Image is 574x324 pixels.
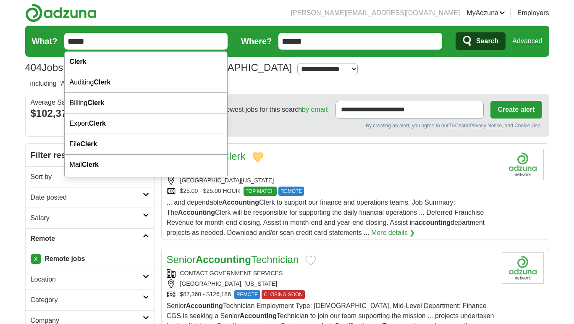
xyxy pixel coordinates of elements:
[65,93,228,113] div: Billing
[448,123,461,129] a: T&Cs
[45,255,85,262] strong: Remote jobs
[65,72,228,93] div: Auditing
[469,123,502,129] a: Privacy Notice
[371,228,415,238] a: More details ❯
[31,213,143,223] h2: Salary
[252,152,263,162] button: Add to favorite jobs
[25,3,97,22] img: Adzuna logo
[65,155,228,175] div: Mail
[26,228,154,249] a: Remote
[167,150,246,162] a: AccountingClerk
[31,254,41,264] a: X
[241,35,272,47] label: Where?
[168,122,542,129] div: By creating an alert, you agree to our and , and Cookie Use.
[234,290,260,299] span: REMOTE
[415,219,451,226] strong: accounting
[31,99,149,106] div: Average Salary
[167,269,495,278] div: CONTACT GOVERNMENT SERVICES
[167,199,485,236] span: ... and dependable Clerk to support our finance and operations teams. Job Summary: The Clerk will...
[25,60,42,75] span: 404
[467,8,505,18] a: MyAdzuna
[26,269,154,290] a: Location
[30,79,167,89] h2: including "Accounting" or "Specialist"
[512,33,542,50] a: Advanced
[31,295,143,305] h2: Category
[31,106,149,121] div: $102,370
[31,172,143,182] h2: Sort by
[244,187,277,196] span: TOP MATCH
[70,58,86,65] strong: Clerk
[65,113,228,134] div: Export
[291,8,460,18] li: [PERSON_NAME][EMAIL_ADDRESS][DOMAIN_NAME]
[89,120,106,127] strong: Clerk
[186,302,223,309] strong: Accounting
[502,252,544,284] img: Company logo
[82,161,99,168] strong: Clerk
[302,106,327,113] a: by email
[31,234,143,244] h2: Remote
[240,312,277,319] strong: Accounting
[502,149,544,180] img: Company logo
[167,187,495,196] div: $25.00 - $25.00 HOUR
[25,62,292,73] h1: Jobs in [GEOGRAPHIC_DATA], [GEOGRAPHIC_DATA]
[517,8,549,18] a: Employers
[94,79,110,86] strong: Clerk
[196,254,251,265] strong: Accounting
[31,274,143,284] h2: Location
[490,101,542,119] button: Create alert
[32,35,58,47] label: What?
[278,187,304,196] span: REMOTE
[476,33,498,50] span: Search
[167,290,495,299] div: $87,360 - $126,186
[167,254,299,265] a: SeniorAccountingTechnician
[65,175,228,196] div: Legal
[26,290,154,310] a: Category
[26,208,154,228] a: Salary
[262,290,305,299] span: CLOSING SOON
[305,256,316,266] button: Add to favorite jobs
[26,166,154,187] a: Sort by
[178,209,215,216] strong: Accounting
[185,105,329,115] span: Receive the newest jobs for this search :
[80,140,97,148] strong: Clerk
[456,32,506,50] button: Search
[26,187,154,208] a: Date posted
[87,99,104,106] strong: Clerk
[167,176,495,185] div: [GEOGRAPHIC_DATA][US_STATE]
[222,199,259,206] strong: Accounting
[31,192,143,203] h2: Date posted
[65,134,228,155] div: File
[167,166,495,174] div: IRMG GROUP
[167,279,495,288] div: [GEOGRAPHIC_DATA], [US_STATE]
[26,144,154,166] h2: Filter results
